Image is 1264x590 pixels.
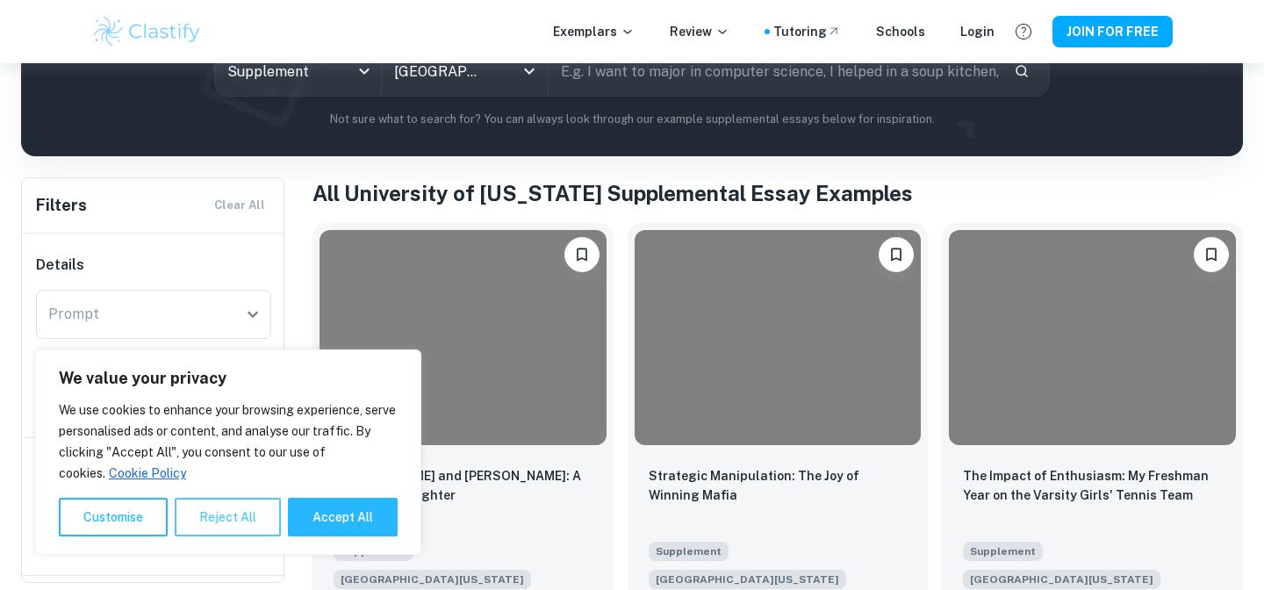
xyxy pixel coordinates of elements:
button: Accept All [288,498,398,536]
span: [GEOGRAPHIC_DATA][US_STATE] [334,570,531,589]
button: Open [241,302,265,327]
a: Tutoring [773,22,841,41]
span: Supplement [963,542,1043,561]
div: We value your privacy [35,349,421,555]
h6: Details [36,255,271,276]
p: The Impact of Enthusiasm: My Freshman Year on the Varsity Girls' Tennis Team [963,466,1222,505]
span: [GEOGRAPHIC_DATA][US_STATE] [649,570,846,589]
h6: Filters [36,193,87,218]
p: We value your privacy [59,368,398,389]
button: Please log in to bookmark exemplars [564,237,600,272]
span: Supplement [649,542,729,561]
p: We use cookies to enhance your browsing experience, serve personalised ads or content, and analys... [59,399,398,484]
button: Customise [59,498,168,536]
a: Schools [876,22,925,41]
h1: All University of [US_STATE] Supplemental Essay Examples [312,177,1243,209]
button: Reject All [175,498,281,536]
a: Login [960,22,995,41]
p: Review [670,22,729,41]
button: Help and Feedback [1009,17,1038,47]
p: Exemplars [553,22,635,41]
p: Not sure what to search for? You can always look through our example supplemental essays below fo... [35,111,1229,128]
p: Strategic Manipulation: The Joy of Winning Mafia [649,466,908,505]
button: Please log in to bookmark exemplars [1194,237,1229,272]
a: Cookie Policy [108,465,187,481]
button: Please log in to bookmark exemplars [879,237,914,272]
div: Supplement [215,47,381,96]
span: [GEOGRAPHIC_DATA][US_STATE] [963,570,1160,589]
button: JOIN FOR FREE [1052,16,1173,47]
img: Clastify logo [91,14,203,49]
input: E.g. I want to major in computer science, I helped in a soup kitchen, I want to join the debate t... [549,47,1000,96]
button: Open [517,59,542,83]
p: Calvin and Hobbes: A Lifeline of Laughter [334,466,592,505]
button: Search [1007,56,1037,86]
